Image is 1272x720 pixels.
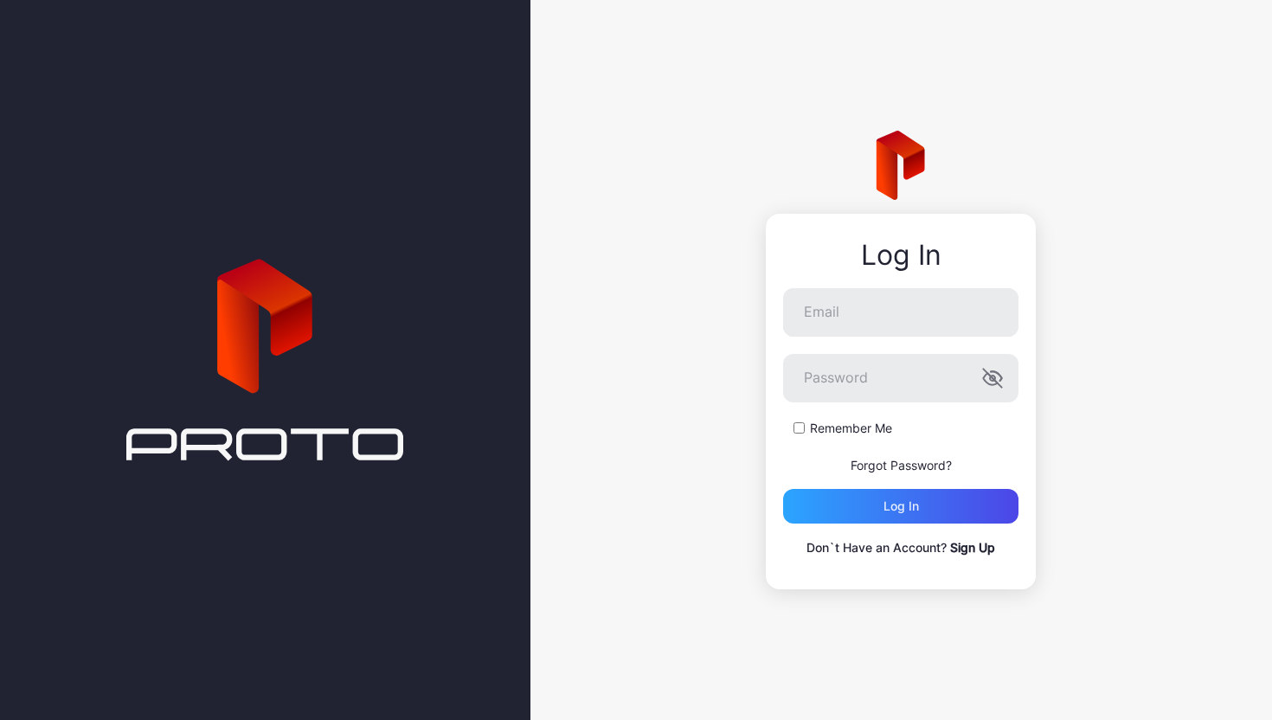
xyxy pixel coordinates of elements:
label: Remember Me [810,420,892,437]
input: Email [783,288,1018,337]
input: Password [783,354,1018,402]
div: Log in [883,499,919,513]
button: Password [982,368,1003,389]
a: Forgot Password? [851,458,952,472]
a: Sign Up [950,540,995,555]
button: Log in [783,489,1018,524]
div: Log In [783,240,1018,271]
p: Don`t Have an Account? [783,537,1018,558]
